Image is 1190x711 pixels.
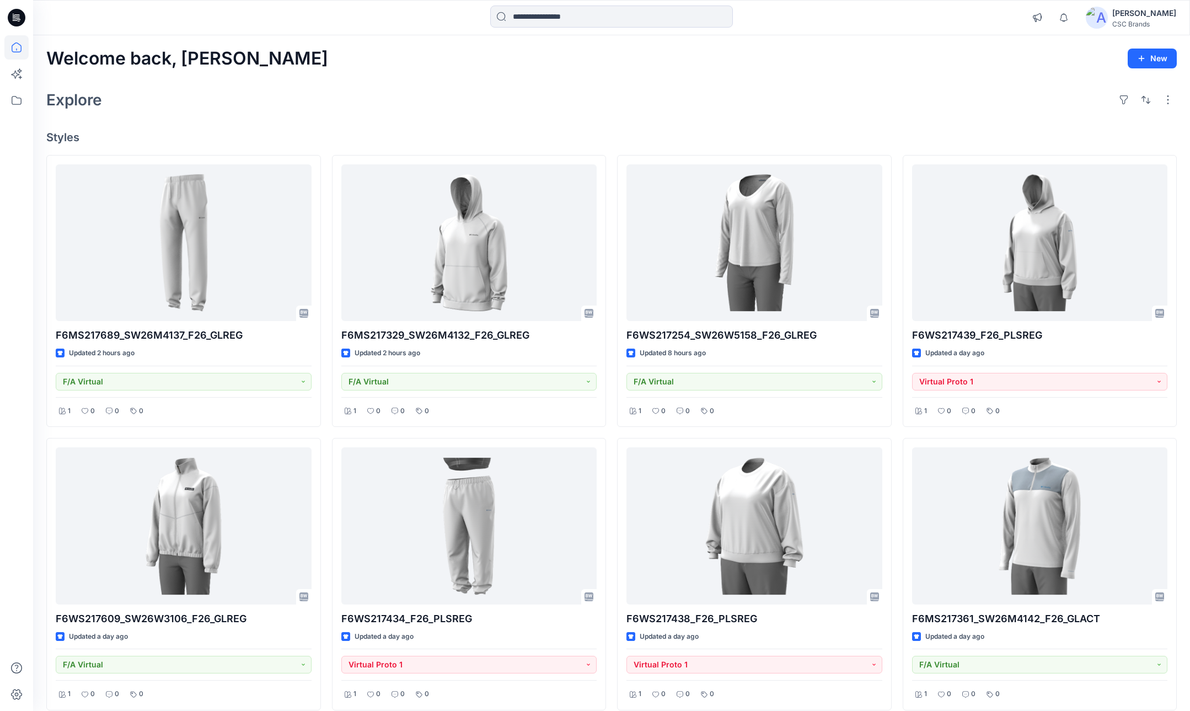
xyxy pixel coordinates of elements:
[626,611,882,627] p: F6WS217438_F26_PLSREG
[90,405,95,417] p: 0
[661,405,666,417] p: 0
[685,688,690,700] p: 0
[376,405,380,417] p: 0
[661,688,666,700] p: 0
[947,688,951,700] p: 0
[425,688,429,700] p: 0
[710,405,714,417] p: 0
[341,447,597,605] a: F6WS217434_F26_PLSREG
[69,348,135,359] p: Updated 2 hours ago
[639,688,641,700] p: 1
[68,688,71,700] p: 1
[400,405,405,417] p: 0
[341,611,597,627] p: F6WS217434_F26_PLSREG
[56,447,312,605] a: F6WS217609_SW26W3106_F26_GLREG
[710,688,714,700] p: 0
[626,164,882,322] a: F6WS217254_SW26W5158_F26_GLREG
[68,405,71,417] p: 1
[924,688,927,700] p: 1
[353,405,356,417] p: 1
[69,631,128,643] p: Updated a day ago
[56,328,312,343] p: F6MS217689_SW26M4137_F26_GLREG
[400,688,405,700] p: 0
[925,631,984,643] p: Updated a day ago
[925,348,984,359] p: Updated a day ago
[56,164,312,322] a: F6MS217689_SW26M4137_F26_GLREG
[90,688,95,700] p: 0
[912,447,1168,605] a: F6MS217361_SW26M4142_F26_GLACT
[56,611,312,627] p: F6WS217609_SW26W3106_F26_GLREG
[46,91,102,109] h2: Explore
[355,348,420,359] p: Updated 2 hours ago
[115,405,119,417] p: 0
[640,348,706,359] p: Updated 8 hours ago
[1086,7,1108,29] img: avatar
[341,328,597,343] p: F6MS217329_SW26M4132_F26_GLREG
[971,688,975,700] p: 0
[115,688,119,700] p: 0
[425,405,429,417] p: 0
[341,164,597,322] a: F6MS217329_SW26M4132_F26_GLREG
[353,688,356,700] p: 1
[912,328,1168,343] p: F6WS217439_F26_PLSREG
[1128,49,1177,68] button: New
[1112,20,1176,28] div: CSC Brands
[46,49,328,69] h2: Welcome back, [PERSON_NAME]
[912,164,1168,322] a: F6WS217439_F26_PLSREG
[46,131,1177,144] h4: Styles
[947,405,951,417] p: 0
[355,631,414,643] p: Updated a day ago
[995,688,1000,700] p: 0
[924,405,927,417] p: 1
[626,447,882,605] a: F6WS217438_F26_PLSREG
[640,631,699,643] p: Updated a day ago
[995,405,1000,417] p: 0
[1112,7,1176,20] div: [PERSON_NAME]
[626,328,882,343] p: F6WS217254_SW26W5158_F26_GLREG
[376,688,380,700] p: 0
[971,405,975,417] p: 0
[912,611,1168,627] p: F6MS217361_SW26M4142_F26_GLACT
[139,405,143,417] p: 0
[139,688,143,700] p: 0
[639,405,641,417] p: 1
[685,405,690,417] p: 0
